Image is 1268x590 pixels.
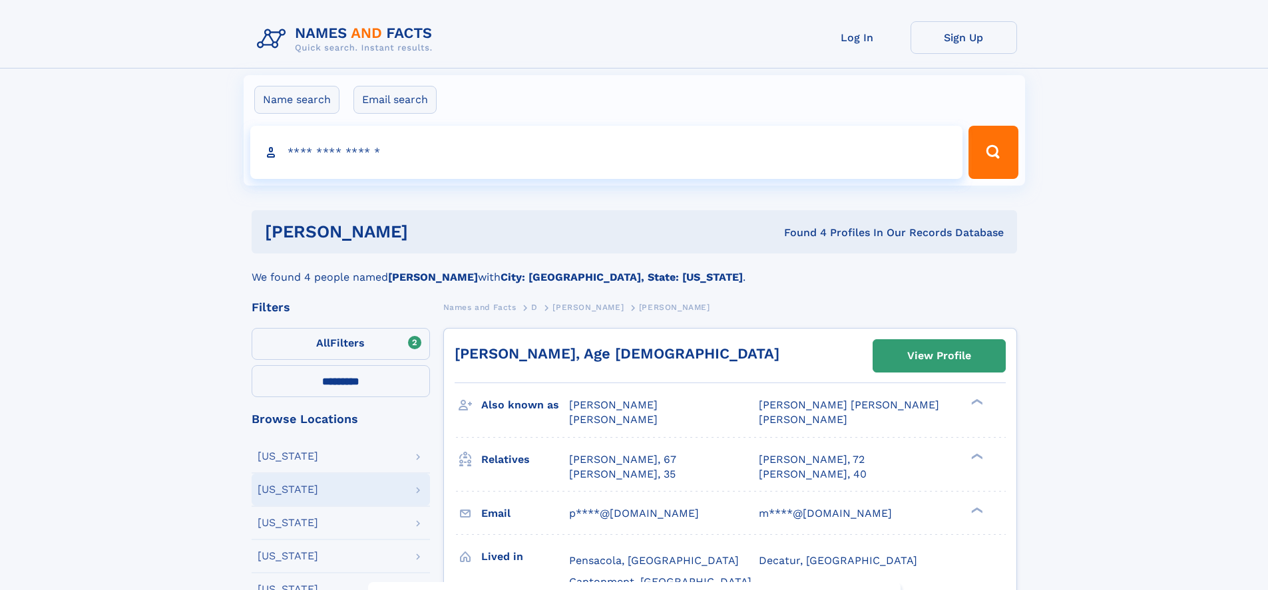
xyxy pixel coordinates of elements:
a: Names and Facts [443,299,517,315]
span: All [316,337,330,349]
span: Decatur, [GEOGRAPHIC_DATA] [759,554,917,567]
div: We found 4 people named with . [252,253,1017,285]
label: Email search [353,86,437,114]
h3: Also known as [481,394,569,416]
div: [US_STATE] [258,451,318,462]
a: [PERSON_NAME], 40 [759,467,867,482]
a: D [531,299,538,315]
span: [PERSON_NAME] [569,413,658,426]
label: Name search [254,86,339,114]
span: Cantonment, [GEOGRAPHIC_DATA] [569,575,751,588]
a: Log In [804,21,911,54]
span: [PERSON_NAME] [PERSON_NAME] [759,398,939,411]
span: D [531,303,538,312]
a: View Profile [873,340,1005,372]
span: [PERSON_NAME] [552,303,624,312]
input: search input [250,126,963,179]
span: [PERSON_NAME] [759,413,847,426]
button: Search Button [968,126,1018,179]
a: [PERSON_NAME], 67 [569,452,676,467]
h3: Lived in [481,545,569,568]
div: [US_STATE] [258,517,318,528]
div: Found 4 Profiles In Our Records Database [596,225,1004,240]
div: [US_STATE] [258,551,318,561]
div: Filters [252,301,430,313]
div: [US_STATE] [258,484,318,495]
img: Logo Names and Facts [252,21,443,57]
a: Sign Up [911,21,1017,54]
b: City: [GEOGRAPHIC_DATA], State: [US_STATE] [501,271,743,283]
div: Browse Locations [252,413,430,425]
div: ❯ [968,398,984,406]
a: [PERSON_NAME], 72 [759,452,865,467]
div: ❯ [968,506,984,514]
a: [PERSON_NAME], Age [DEMOGRAPHIC_DATA] [455,345,779,362]
label: Filters [252,328,430,360]
span: Pensacola, [GEOGRAPHIC_DATA] [569,554,739,567]
div: View Profile [907,341,971,371]
a: [PERSON_NAME] [552,299,624,315]
h3: Email [481,502,569,525]
b: [PERSON_NAME] [388,271,478,283]
span: [PERSON_NAME] [639,303,710,312]
h1: [PERSON_NAME] [265,223,596,240]
span: [PERSON_NAME] [569,398,658,411]
h3: Relatives [481,448,569,471]
a: [PERSON_NAME], 35 [569,467,676,482]
div: ❯ [968,452,984,460]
